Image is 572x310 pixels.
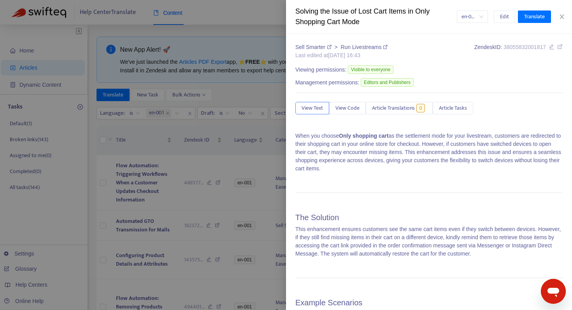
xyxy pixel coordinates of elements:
span: Article Tasks [439,104,467,112]
p: This enhancement ensures customers see the same cart items even if they switch between devices. H... [295,225,563,258]
button: Article Translations0 [366,102,433,114]
span: close [559,14,565,20]
div: Last edited at [DATE] 16:43 [295,51,388,60]
a: Sell Smarter [295,44,333,50]
span: 0 [416,104,425,112]
span: View Code [335,104,360,112]
h2: Example Scenarios [295,298,563,307]
span: Translate [524,12,545,21]
span: Management permissions: [295,79,359,87]
p: When you choose as the settlement mode for your livestream, customers are redirected to their sho... [295,132,563,173]
button: Article Tasks [433,102,473,114]
button: Close [556,13,567,21]
span: Edit [500,12,509,21]
strong: Only shopping cart [339,133,389,139]
button: Translate [518,11,551,23]
div: Solving the Issue of Lost Cart Items in Only Shopping Cart Mode [295,6,457,27]
span: Editors and Publishers [361,78,414,87]
span: 38055832001817 [504,44,546,50]
a: Run Livestreams [340,44,388,50]
h2: The Solution [295,213,563,222]
iframe: メッセージングウィンドウの起動ボタン、進行中の会話 [541,279,566,304]
span: Viewing permissions: [295,66,346,74]
button: View Code [329,102,366,114]
span: Article Translations [372,104,415,112]
button: Edit [494,11,515,23]
span: Visible to everyone [348,65,393,74]
div: > [295,43,388,51]
button: View Text [295,102,329,114]
span: en-001 [461,11,483,23]
span: View Text [302,104,323,112]
div: Zendesk ID: [474,43,563,60]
